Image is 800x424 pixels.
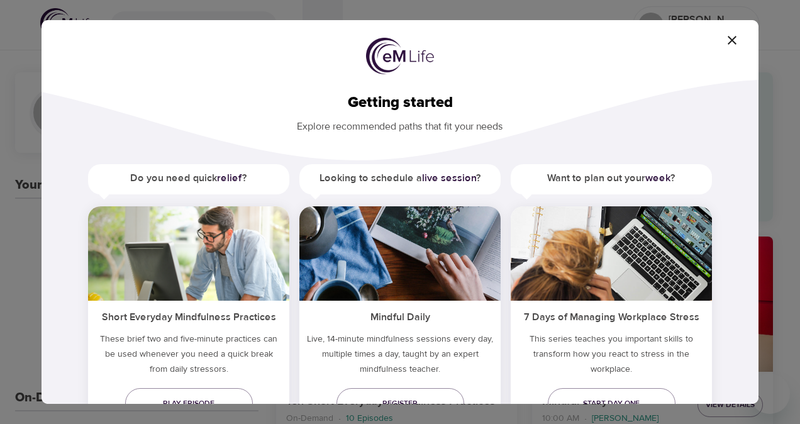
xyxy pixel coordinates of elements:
[299,332,501,382] p: Live, 14-minute mindfulness sessions every day, multiple times a day, taught by an expert mindful...
[548,388,675,418] a: Start day one
[125,388,253,418] a: Play episode
[422,172,476,184] a: live session
[299,164,501,192] h5: Looking to schedule a ?
[336,388,464,418] a: Register
[88,332,289,382] h5: These brief two and five-minute practices can be used whenever you need a quick break from daily ...
[511,301,712,332] h5: 7 Days of Managing Workplace Stress
[558,397,665,410] span: Start day one
[88,206,289,301] img: ims
[88,301,289,332] h5: Short Everyday Mindfulness Practices
[511,332,712,382] p: This series teaches you important skills to transform how you react to stress in the workplace.
[62,112,738,134] p: Explore recommended paths that fit your needs
[217,172,242,184] a: relief
[88,164,289,192] h5: Do you need quick ?
[299,206,501,301] img: ims
[299,301,501,332] h5: Mindful Daily
[511,206,712,301] img: ims
[135,397,243,410] span: Play episode
[347,397,454,410] span: Register
[511,164,712,192] h5: Want to plan out your ?
[645,172,670,184] a: week
[366,38,434,74] img: logo
[62,94,738,112] h2: Getting started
